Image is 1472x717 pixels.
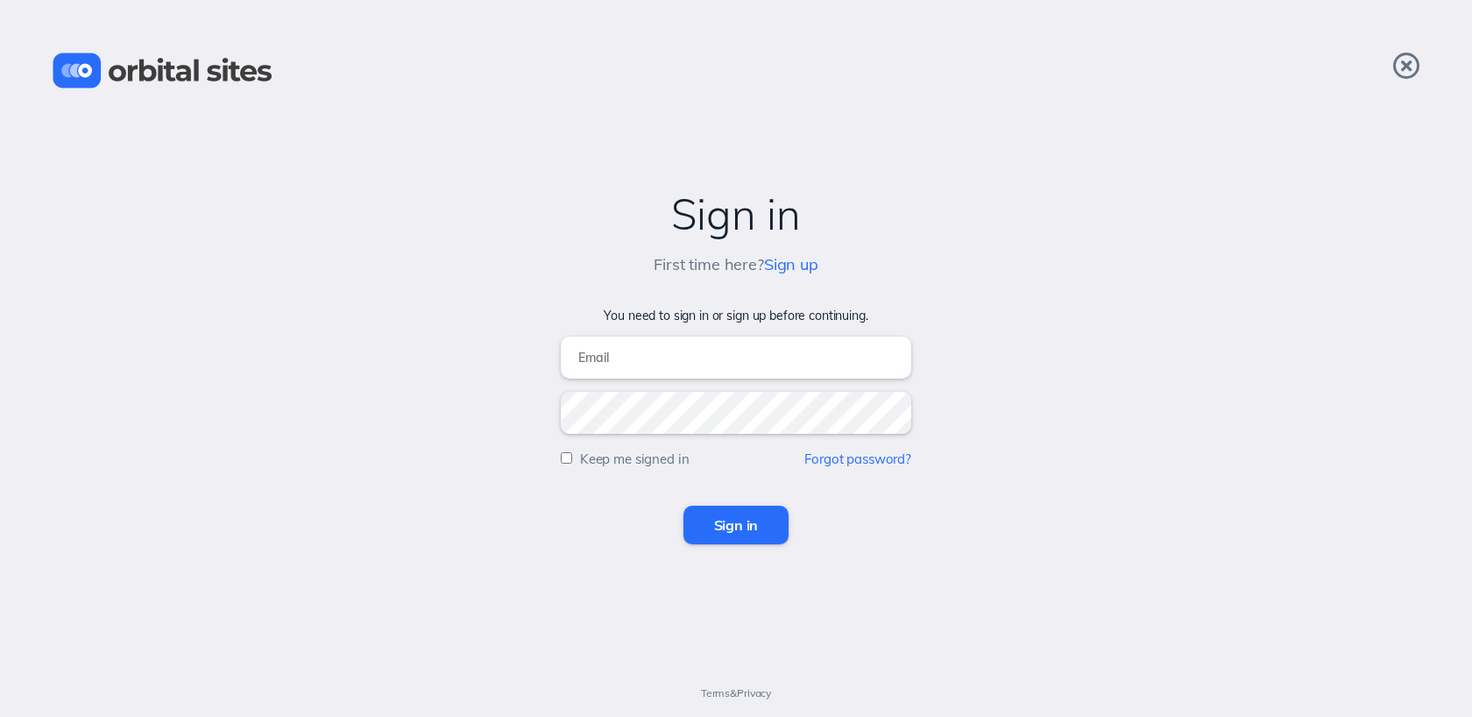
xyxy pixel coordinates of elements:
[701,686,730,699] a: Terms
[18,309,1454,544] form: You need to sign in or sign up before continuing.
[18,190,1454,238] h2: Sign in
[737,686,771,699] a: Privacy
[683,506,789,544] input: Sign in
[580,451,690,467] label: Keep me signed in
[53,53,272,89] img: Orbital Sites Logo
[561,337,911,379] input: Email
[764,254,818,274] a: Sign up
[654,256,818,274] h5: First time here?
[804,451,911,467] a: Forgot password?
